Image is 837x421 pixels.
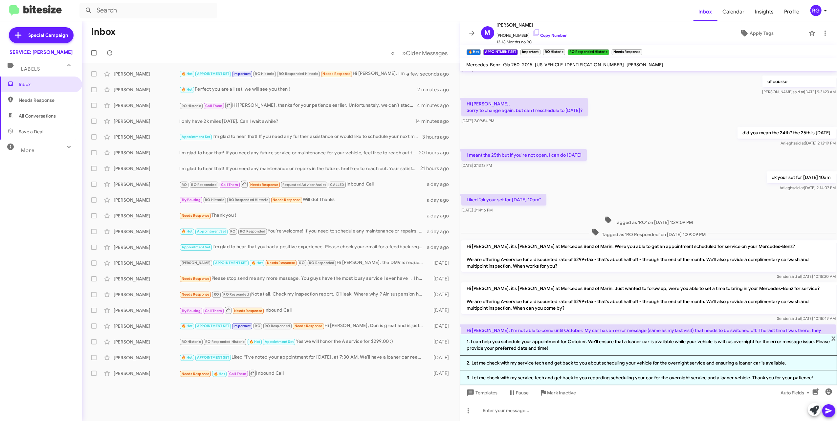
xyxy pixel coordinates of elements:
span: 🔥 Hot [182,355,193,360]
span: RO [214,292,219,297]
small: RO Responded Historic [568,49,609,55]
span: RO [299,261,304,265]
div: Hi [PERSON_NAME], thanks for your patience earlier. Unfortunately, we can’t stack coupons, but I’... [179,101,417,109]
div: [PERSON_NAME] [114,149,179,156]
span: 🔥 Hot [252,261,263,265]
div: Inbound Call [179,306,426,314]
span: Arliegh [DATE] 2:14:07 PM [780,185,836,190]
div: [PERSON_NAME] [114,307,179,314]
div: Hi [PERSON_NAME], Don is great and is just super on customer service. As for the work done I have... [179,322,426,330]
span: said at [790,316,801,321]
span: 🔥 Hot [249,340,260,344]
span: Sender [DATE] 10:15:49 AM [777,316,836,321]
button: Apply Tags [707,27,805,39]
div: [DATE] [426,354,454,361]
div: [PERSON_NAME] [114,134,179,140]
span: « [391,49,395,57]
span: [US_VEHICLE_IDENTIFICATION_NUMBER] [535,62,624,68]
span: Call Them [205,104,222,108]
div: RG [810,5,822,16]
span: Inbox [19,81,75,88]
span: » [403,49,406,57]
div: [PERSON_NAME] [114,228,179,235]
span: RO [182,183,187,187]
span: Important [233,324,251,328]
div: a few seconds ago [415,71,454,77]
span: RO Responded [191,183,216,187]
span: Needs Response [250,183,278,187]
div: I'm glad to hear that! If you need any future service or maintenance for your vehicle, feel free ... [179,149,419,156]
span: [DATE] 2:14:16 PM [461,208,493,212]
span: Tagged as 'RO' on [DATE] 1:29:09 PM [602,216,695,226]
span: RO Responded Historic [205,340,245,344]
span: Requested Advisor Assist [282,183,326,187]
span: [DATE] 2:13:13 PM [461,163,492,168]
div: [PERSON_NAME] [114,370,179,377]
span: [PERSON_NAME] [627,62,664,68]
span: Special Campaign [29,32,68,38]
span: Gla 250 [503,62,520,68]
span: APPOINTMENT SET [215,261,247,265]
div: [DATE] [426,307,454,314]
span: Appointment Set [197,229,226,233]
span: Profile [779,2,805,21]
small: Important [520,49,540,55]
span: Needs Response [273,198,300,202]
span: Tagged as 'RO Responded' on [DATE] 1:29:09 PM [589,228,708,238]
span: Sender [DATE] 10:15:20 AM [777,274,836,279]
span: x [831,334,836,342]
div: [PERSON_NAME] [114,323,179,329]
div: I'm glad to hear that! If you need any further assistance or would like to schedule your next mai... [179,133,422,141]
span: Try Pausing [182,198,201,202]
span: RO Responded Historic [229,198,268,202]
button: Previous [387,46,399,60]
span: 🔥 Hot [182,229,193,233]
div: SERVICE: [PERSON_NAME] [10,49,73,55]
span: APPOINTMENT SET [197,72,229,76]
span: Appointment Set [182,245,210,249]
span: RO Historic [182,104,201,108]
span: Mark Inactive [547,387,576,399]
div: Thank you ! [179,212,426,219]
span: Call Them [221,183,238,187]
button: Next [399,46,452,60]
small: 🔥 Hot [467,49,481,55]
p: Hi [PERSON_NAME], it's [PERSON_NAME] at Mercedes Benz of Marin. Were you able to get an appointme... [461,240,836,272]
span: RO Responded [240,229,265,233]
div: I'm glad to hear that! If you need any maintenance or repairs in the future, feel free to reach o... [179,165,420,172]
p: Hi [PERSON_NAME], it's [PERSON_NAME] at Mercedes Benz of Marin. Just wanted to follow up, were yo... [461,282,836,314]
div: [PERSON_NAME] [114,165,179,172]
p: I meant the 25th but if you're not open, I can do [DATE] [461,149,587,161]
span: M [485,28,491,38]
div: [PERSON_NAME] [114,197,179,203]
small: RO Historic [543,49,565,55]
a: Insights [750,2,779,21]
div: [PERSON_NAME] [114,276,179,282]
span: Needs Response [182,372,209,376]
button: Templates [460,387,503,399]
span: Needs Response [267,261,295,265]
span: RO Historic [255,72,275,76]
span: RO Historic [205,198,224,202]
div: Please stop send me any more message. You guys have the most lousy service I ever have ，I hate to... [179,275,426,282]
div: a day ago [426,228,454,235]
div: Hi [PERSON_NAME], I'm not able to come until October. My car has an error message (same as my las... [179,70,415,78]
small: APPOINTMENT SET [483,49,518,55]
span: APPOINTMENT SET [197,324,229,328]
div: [PERSON_NAME] [114,86,179,93]
span: RO Responded [224,292,249,297]
div: [PERSON_NAME] [114,102,179,109]
span: RO [255,324,260,328]
div: Liked “I've noted your appointment for [DATE], at 7:30 AM. We'll have a loaner car ready for you.... [179,354,426,361]
span: 🔥 Hot [214,372,225,376]
span: said at [793,89,804,94]
div: [DATE] [426,260,454,266]
span: Labels [21,66,40,72]
button: RG [805,5,830,16]
span: Needs Response [182,292,209,297]
div: [DATE] [426,370,454,377]
p: Liked “ok your set for [DATE] 10am” [461,194,546,206]
p: did you mean the 24th? the 25th is [DATE] [737,127,836,139]
span: Appointment Set [182,135,210,139]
